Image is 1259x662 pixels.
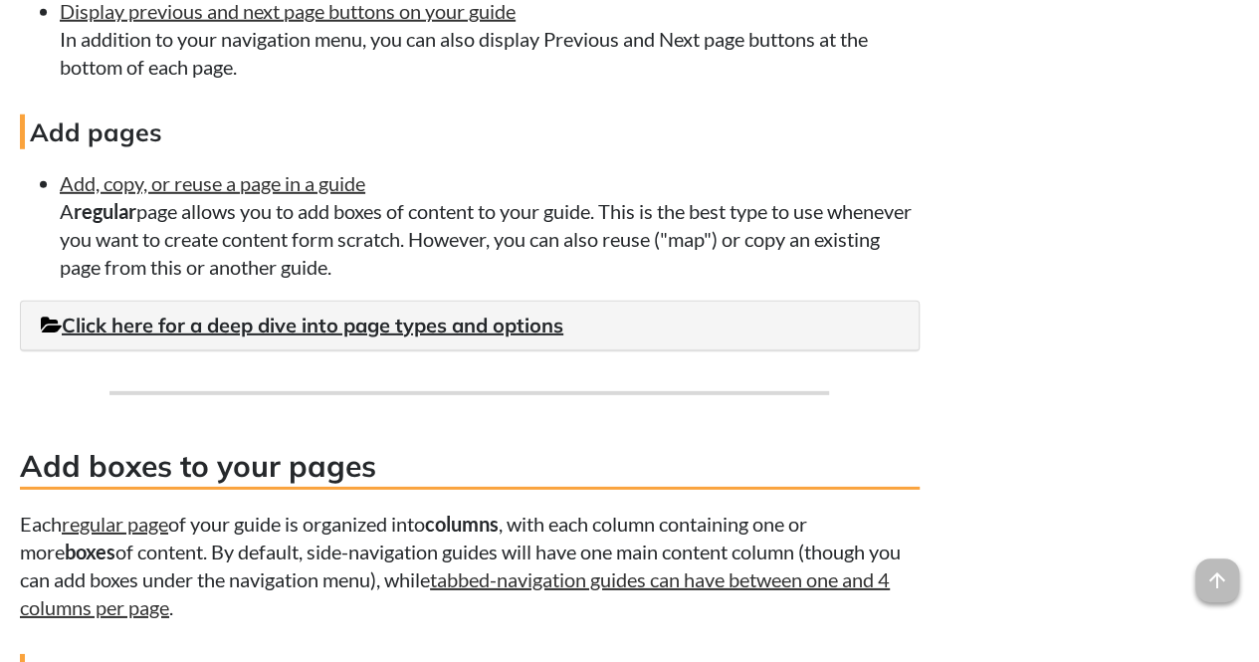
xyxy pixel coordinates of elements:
[60,171,365,195] a: Add, copy, or reuse a page in a guide
[20,510,920,621] p: Each of your guide is organized into , with each column containing one or more of content. By def...
[62,512,168,536] a: regular page
[20,445,920,490] h3: Add boxes to your pages
[60,169,920,281] li: A page allows you to add boxes of content to your guide. This is the best type to use whenever yo...
[1195,558,1239,602] span: arrow_upward
[74,199,136,223] strong: regular
[1195,560,1239,584] a: arrow_upward
[41,313,563,337] a: Click here for a deep dive into page types and options
[425,512,499,536] strong: columns
[20,567,890,619] a: tabbed-navigation guides can have between one and 4 columns per page
[65,540,115,563] strong: boxes
[20,114,920,149] h4: Add pages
